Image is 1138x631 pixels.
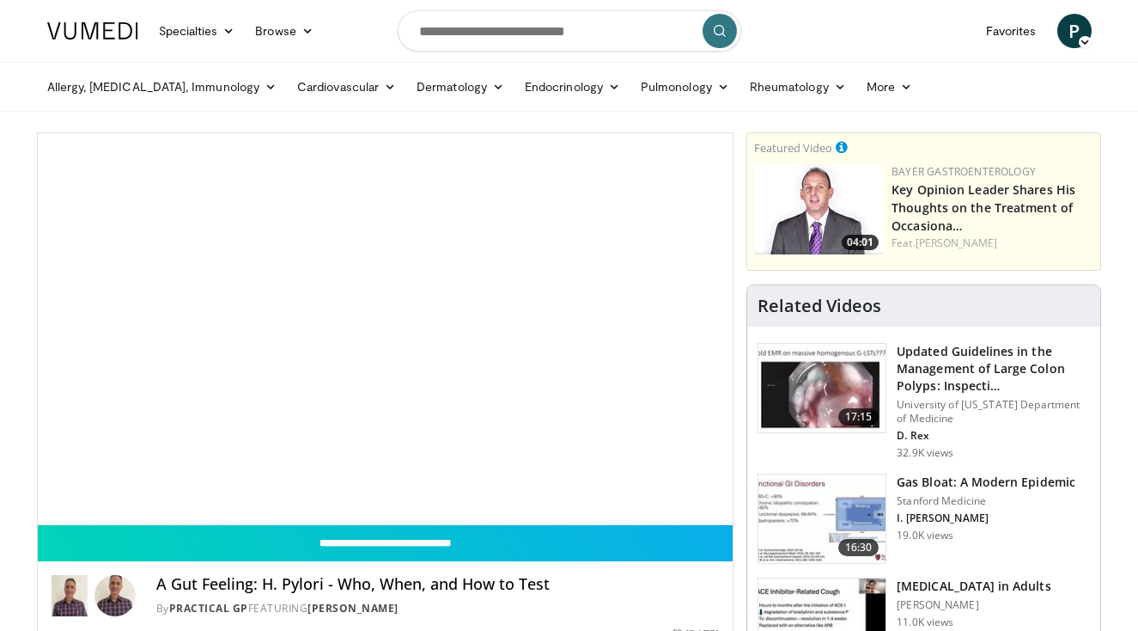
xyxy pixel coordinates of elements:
[1057,14,1092,48] a: P
[754,164,883,254] a: 04:01
[892,236,1093,251] div: Feat.
[149,14,246,48] a: Specialties
[739,70,856,104] a: Rheumatology
[406,70,514,104] a: Dermatology
[630,70,739,104] a: Pulmonology
[916,236,997,250] a: [PERSON_NAME]
[38,133,733,525] video-js: Video Player
[897,616,953,629] p: 11.0K views
[514,70,630,104] a: Endocrinology
[897,446,953,460] p: 32.9K views
[897,474,1075,491] h3: Gas Bloat: A Modern Epidemic
[897,578,1050,595] h3: [MEDICAL_DATA] in Adults
[758,475,885,564] img: 480ec31d-e3c1-475b-8289-0a0659db689a.150x105_q85_crop-smart_upscale.jpg
[287,70,406,104] a: Cardiovascular
[156,575,719,594] h4: A Gut Feeling: H. Pylori - Who, When, and How to Test
[838,539,879,556] span: 16:30
[758,296,881,316] h4: Related Videos
[307,601,399,616] a: [PERSON_NAME]
[856,70,922,104] a: More
[897,494,1075,508] p: Stanford Medicine
[897,429,1090,443] p: D. Rex
[398,10,741,52] input: Search topics, interventions
[976,14,1047,48] a: Favorites
[52,575,88,616] img: Practical GP
[156,601,719,616] div: By FEATURING
[245,14,324,48] a: Browse
[897,598,1050,612] p: [PERSON_NAME]
[897,529,953,542] p: 19.0K views
[754,140,832,156] small: Featured Video
[897,512,1075,525] p: I. [PERSON_NAME]
[758,343,1090,460] a: 17:15 Updated Guidelines in the Management of Large Colon Polyps: Inspecti… University of [US_STA...
[892,164,1036,179] a: Bayer Gastroenterology
[897,343,1090,395] h3: Updated Guidelines in the Management of Large Colon Polyps: Inspecti…
[169,601,248,616] a: Practical GP
[37,70,288,104] a: Allergy, [MEDICAL_DATA], Immunology
[47,22,138,40] img: VuMedi Logo
[842,235,879,250] span: 04:01
[94,575,136,616] img: Avatar
[758,344,885,433] img: dfcfcb0d-b871-4e1a-9f0c-9f64970f7dd8.150x105_q85_crop-smart_upscale.jpg
[892,181,1075,234] a: Key Opinion Leader Shares His Thoughts on the Treatment of Occasiona…
[838,408,879,426] span: 17:15
[758,474,1090,565] a: 16:30 Gas Bloat: A Modern Epidemic Stanford Medicine I. [PERSON_NAME] 19.0K views
[897,398,1090,426] p: University of [US_STATE] Department of Medicine
[754,164,883,254] img: 9828b8df-38ad-4333-b93d-bb657251ca89.png.150x105_q85_crop-smart_upscale.png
